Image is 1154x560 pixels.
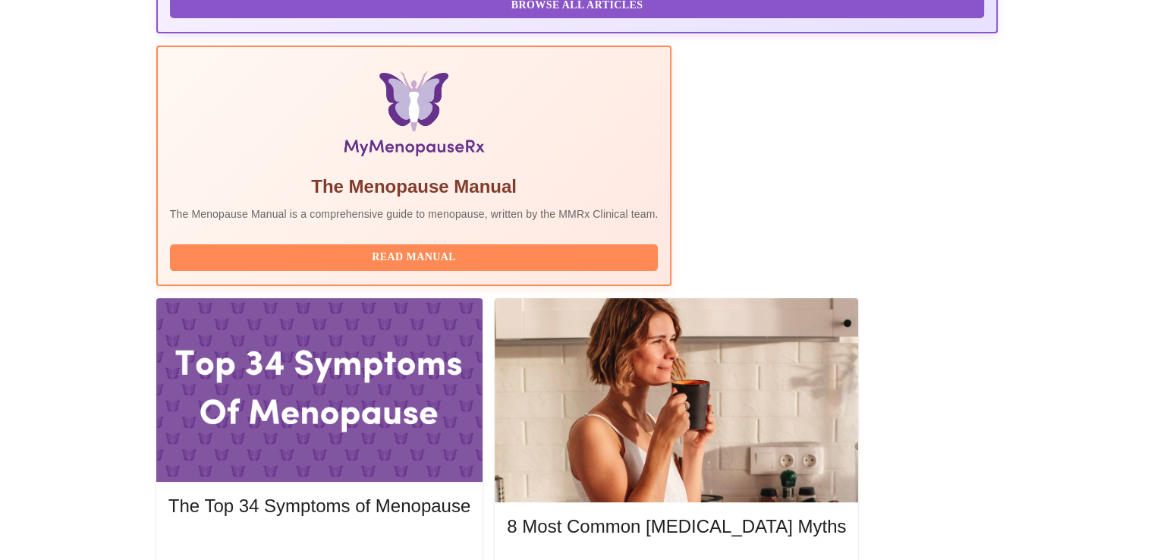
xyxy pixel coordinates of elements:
[168,532,470,558] button: Read More
[168,494,470,518] h5: The Top 34 Symptoms of Menopause
[170,206,659,222] p: The Menopause Manual is a comprehensive guide to menopause, written by the MMRx Clinical team.
[185,248,643,267] span: Read Manual
[170,250,662,263] a: Read Manual
[168,537,474,550] a: Read More
[170,175,659,199] h5: The Menopause Manual
[184,536,455,555] span: Read More
[170,244,659,271] button: Read Manual
[507,514,846,539] h5: 8 Most Common [MEDICAL_DATA] Myths
[247,71,580,162] img: Menopause Manual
